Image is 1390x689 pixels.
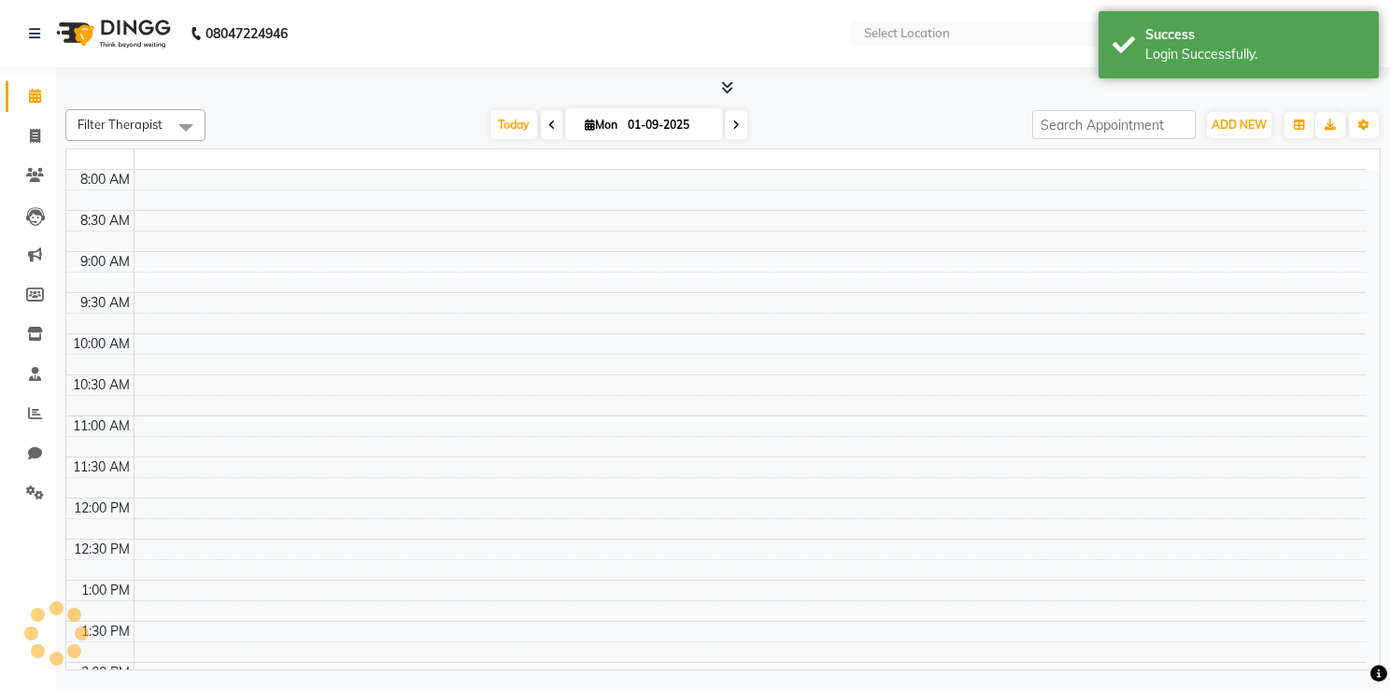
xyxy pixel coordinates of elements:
span: Mon [580,118,622,132]
div: 10:00 AM [69,334,134,354]
input: Search Appointment [1032,110,1196,139]
input: 2025-09-01 [622,111,716,139]
div: 12:00 PM [70,499,134,518]
div: 9:00 AM [77,252,134,272]
img: logo [48,7,176,60]
div: 8:00 AM [77,170,134,190]
div: 9:30 AM [77,293,134,313]
div: 11:00 AM [69,416,134,436]
div: 12:30 PM [70,540,134,559]
div: Login Successfully. [1145,45,1365,64]
div: Success [1145,25,1365,45]
div: 1:00 PM [78,581,134,600]
div: 11:30 AM [69,457,134,477]
button: ADD NEW [1207,112,1271,138]
span: ADD NEW [1212,118,1267,132]
div: 1:30 PM [78,622,134,641]
span: Today [490,110,537,139]
div: 8:30 AM [77,211,134,231]
b: 08047224946 [206,7,288,60]
div: 10:30 AM [69,375,134,395]
div: 2:00 PM [78,663,134,682]
span: Filter Therapist [78,117,163,132]
div: Select Location [864,24,950,43]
